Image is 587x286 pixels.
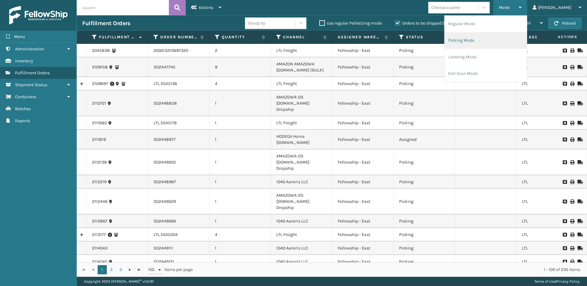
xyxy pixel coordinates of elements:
[209,149,271,175] td: 1
[137,267,142,272] span: Go to the last page
[394,57,455,77] td: Picking
[332,149,394,175] td: Fellowship - East
[394,130,455,149] td: Assigned
[271,116,332,130] td: LTL Freight
[283,34,320,40] label: Channel
[148,44,209,57] td: 200013210697320
[209,189,271,214] td: 1
[209,130,271,149] td: 1
[271,149,332,175] td: AMAZOWA-DS [DOMAIN_NAME] Dropship
[563,121,566,125] i: Request to Be Cancelled
[271,44,332,57] td: LTL Freight
[15,46,44,52] span: Administration
[92,137,106,143] a: 2111819
[395,21,454,26] label: Orders to be shipped [DATE]
[209,57,271,77] td: 9
[570,260,574,264] i: Print BOL
[332,228,394,242] td: Fellowship - East
[332,91,394,116] td: Fellowship - East
[534,279,555,284] a: Terms of Use
[445,65,527,82] li: Exit Scan Mode
[529,34,566,40] label: Assigned Carrier Service
[148,267,157,273] span: 100
[570,180,574,184] i: Print BOL
[332,44,394,57] td: Fellowship - East
[271,130,332,149] td: HODEGA Home [DOMAIN_NAME]
[15,82,47,87] span: Shipment Status
[14,34,25,39] span: Menu
[148,77,209,91] td: LTL.SS45138
[271,175,332,189] td: 1040 Aaron's LLC
[570,48,574,53] i: Print BOL
[271,189,332,214] td: AMAZOWA-DS [DOMAIN_NAME] Dropship
[516,91,578,116] td: LTL
[92,232,106,238] a: 2113177
[577,65,581,69] i: Mark as Shipped
[570,137,574,142] i: Print BOL
[394,228,455,242] td: Picking
[577,137,581,142] i: Mark as Shipped
[563,233,566,237] i: Request to Be Cancelled
[570,219,574,223] i: Print BOL
[148,265,193,274] span: items per page
[516,242,578,255] td: LTL
[148,149,209,175] td: SO2449005
[92,259,107,265] a: 2114045
[570,101,574,106] i: Print BOL
[271,91,332,116] td: AMAZOWA-DS [DOMAIN_NAME] Dropship
[556,279,580,284] a: Privacy Policy
[563,199,566,204] i: Request to Be Cancelled
[222,34,259,40] label: Quantity
[394,77,455,91] td: Picking
[271,77,332,91] td: LTL Freight
[209,214,271,228] td: 1
[92,179,107,185] a: 2112219
[209,175,271,189] td: 1
[92,120,107,126] a: 2111680
[148,57,209,77] td: SO2447745
[516,175,578,189] td: LTL
[445,32,527,49] li: Picking Mode
[332,242,394,255] td: Fellowship - East
[570,199,574,204] i: Print BOL
[563,160,566,164] i: Request to Be Cancelled
[534,277,580,286] div: |
[248,20,265,26] div: Group by
[516,149,578,175] td: LTL
[148,91,209,116] td: SO2448858
[516,130,578,149] td: LTL
[271,57,332,77] td: AMAZON AMAZOWA [DOMAIN_NAME] (BULK)
[92,48,110,54] a: 2045838
[125,265,134,274] a: Go to the next page
[134,265,144,274] a: Go to the last page
[338,34,382,40] label: Assigned Warehouse
[445,49,527,65] li: Labeling Mode
[148,130,209,149] td: SO2448977
[82,20,130,27] h3: Fulfillment Orders
[148,116,209,130] td: LTL.SS45178
[199,5,213,10] span: Actions
[570,82,574,86] i: Print BOL
[570,160,574,164] i: Print BOL
[92,199,107,205] a: 2112446
[394,189,455,214] td: Picking
[15,118,30,123] span: Reports
[563,246,566,250] i: Request to Be Cancelled
[209,91,271,116] td: 1
[98,265,107,274] a: 1
[148,175,209,189] td: SO2448967
[271,242,332,255] td: 1040 Aaron's LLC
[201,267,580,273] div: 1 - 100 of 235 items
[516,116,578,130] td: LTL
[332,130,394,149] td: Fellowship - East
[148,189,209,214] td: SO2449029
[577,121,581,125] i: Mark as Shipped
[577,101,581,106] i: Mark as Shipped
[563,219,566,223] i: Request to Be Cancelled
[563,260,566,264] i: Request to Be Cancelled
[107,265,116,274] a: 2
[516,228,578,242] td: LTL
[563,82,566,86] i: Request to Be Cancelled
[148,255,209,269] td: SO2449121
[92,245,107,251] a: 2114043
